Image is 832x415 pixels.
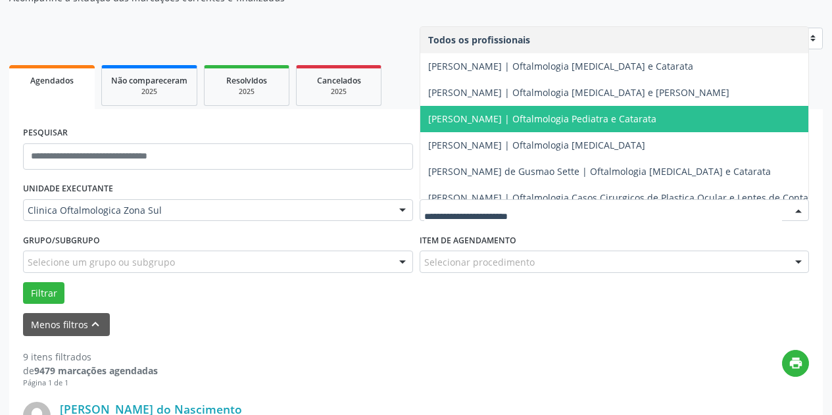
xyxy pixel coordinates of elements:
[23,350,158,364] div: 9 itens filtrados
[30,75,74,86] span: Agendados
[111,75,187,86] span: Não compareceram
[317,75,361,86] span: Cancelados
[23,123,68,143] label: PESQUISAR
[428,86,729,99] span: [PERSON_NAME] | Oftalmologia [MEDICAL_DATA] e [PERSON_NAME]
[111,87,187,97] div: 2025
[23,378,158,389] div: Página 1 de 1
[23,179,113,199] label: UNIDADE EXECUTANTE
[88,317,103,331] i: keyboard_arrow_up
[226,75,267,86] span: Resolvidos
[23,282,64,305] button: Filtrar
[424,255,535,269] span: Selecionar procedimento
[23,364,158,378] div: de
[428,112,656,125] span: [PERSON_NAME] | Oftalmologia Pediatra e Catarata
[428,60,693,72] span: [PERSON_NAME] | Oftalmologia [MEDICAL_DATA] e Catarata
[28,204,386,217] span: Clinica Oftalmologica Zona Sul
[34,364,158,377] strong: 9479 marcações agendadas
[306,87,372,97] div: 2025
[428,34,530,46] span: Todos os profissionais
[789,356,803,370] i: print
[23,313,110,336] button: Menos filtroskeyboard_arrow_up
[428,165,771,178] span: [PERSON_NAME] de Gusmao Sette | Oftalmologia [MEDICAL_DATA] e Catarata
[428,191,817,204] span: [PERSON_NAME] | Oftalmologia Casos Cirurgicos de Plastica Ocular e Lentes de Contato
[28,255,175,269] span: Selecione um grupo ou subgrupo
[23,230,100,251] label: Grupo/Subgrupo
[428,139,645,151] span: [PERSON_NAME] | Oftalmologia [MEDICAL_DATA]
[782,350,809,377] button: print
[420,230,516,251] label: Item de agendamento
[214,87,280,97] div: 2025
